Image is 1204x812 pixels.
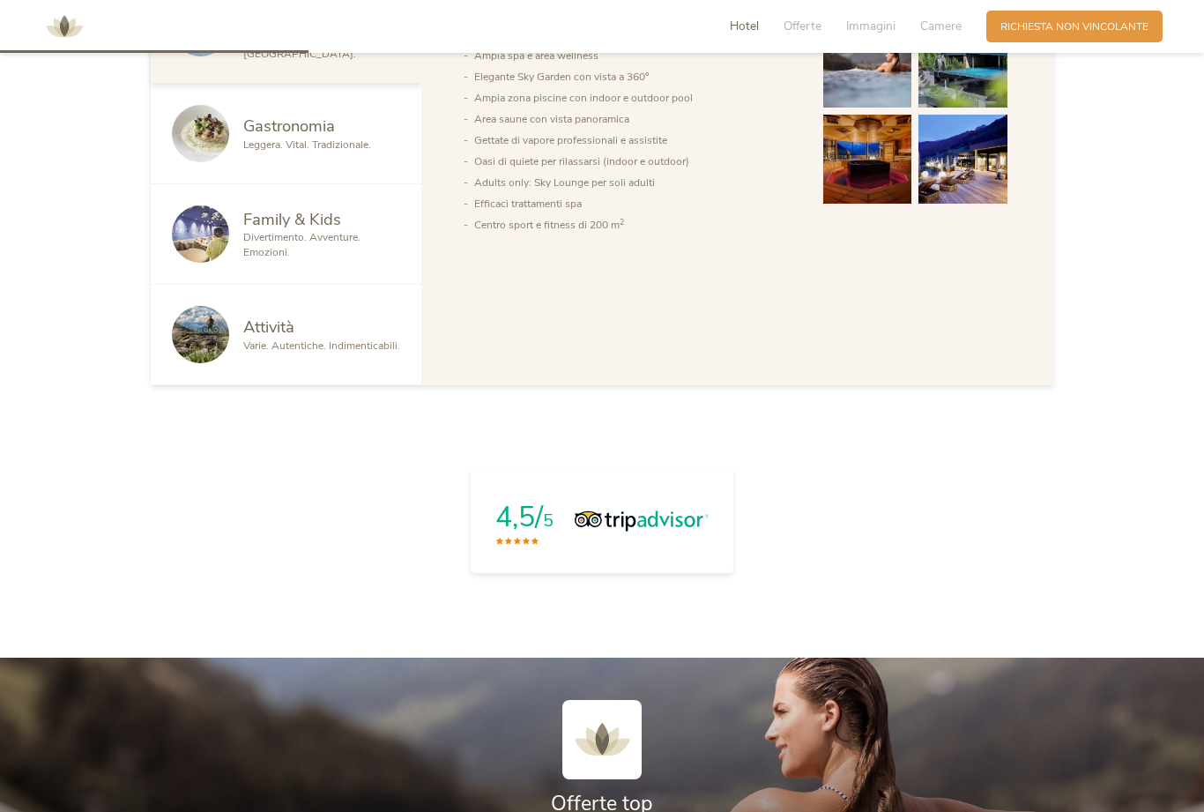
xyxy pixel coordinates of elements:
span: 5 [543,509,554,533]
span: 4,5/ [495,498,543,536]
span: Divertimento. Avventure. Emozioni. [243,230,360,259]
li: Gettate di vapore professionali e assistite [474,130,795,151]
img: Tripadvisor [575,508,710,534]
li: Efficaci trattamenti spa [474,193,795,214]
li: Oasi di quiete per rilassarsi (indoor e outdoor) [474,151,795,172]
a: 4,5/5Tripadvisor [471,470,734,573]
li: Ampia spa e area wellness [474,45,795,66]
a: AMONTI & LUNARIS Wellnessresort [38,21,91,31]
span: Family & Kids [243,208,341,230]
span: Varie. Autentiche. Indimenticabili. [243,339,400,353]
img: AMONTI & LUNARIS Wellnessresort [562,700,642,779]
span: Attività [243,316,294,338]
span: Camere [920,18,962,34]
span: Esclusivo. [GEOGRAPHIC_DATA]. [GEOGRAPHIC_DATA]. [243,17,356,61]
li: Elegante Sky Garden con vista a 360° [474,66,795,87]
span: Leggera. Vital. Tradizionale. [243,138,371,152]
li: Ampia zona piscine con indoor e outdoor pool [474,87,795,108]
span: Offerte [784,18,821,34]
sup: 2 [620,217,624,227]
span: Hotel [730,18,759,34]
span: Richiesta non vincolante [1000,19,1148,34]
li: Area saune con vista panoramica [474,108,795,130]
span: Immagini [846,18,896,34]
li: Adults only: Sky Lounge per soli adulti [474,172,795,193]
li: Centro sport e fitness di 200 m [474,214,795,235]
span: Gastronomia [243,115,335,137]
